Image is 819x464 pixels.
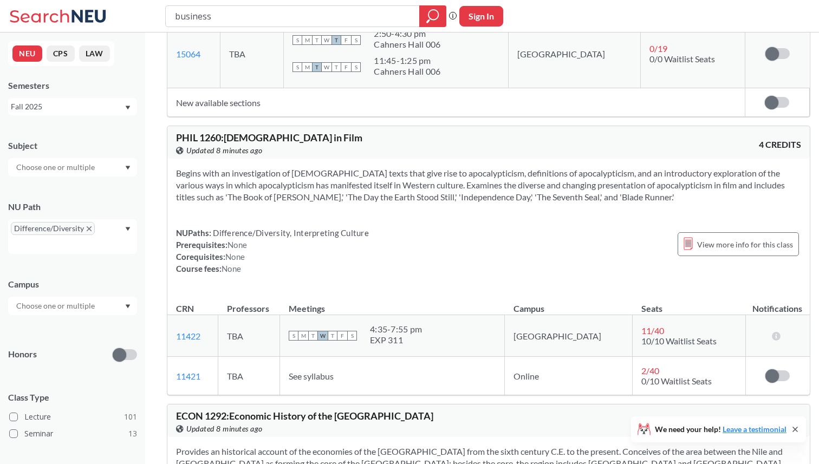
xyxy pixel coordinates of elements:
span: T [312,35,322,45]
span: 0/0 Waitlist Seats [649,54,715,64]
div: Fall 2025 [11,101,124,113]
span: F [341,62,351,72]
div: Dropdown arrow [8,297,137,315]
span: 11 / 40 [641,325,664,336]
svg: Dropdown arrow [125,166,131,170]
div: magnifying glass [419,5,446,27]
span: 4 CREDITS [759,139,801,151]
span: M [302,62,312,72]
section: Begins with an investigation of [DEMOGRAPHIC_DATA] texts that give rise to apocalypticism, defini... [176,167,801,203]
span: W [322,35,331,45]
span: We need your help! [655,426,786,433]
span: View more info for this class [697,238,793,251]
a: 11422 [176,331,200,341]
span: PHIL 1260 : [DEMOGRAPHIC_DATA] in Film [176,132,362,143]
svg: magnifying glass [426,9,439,24]
span: T [328,331,337,341]
button: Sign In [459,6,503,27]
th: Professors [218,292,280,315]
svg: Dropdown arrow [125,227,131,231]
p: Honors [8,348,37,361]
th: Campus [505,292,633,315]
svg: Dropdown arrow [125,106,131,110]
div: Subject [8,140,137,152]
span: Difference/Diversity, Interpreting Culture [211,228,369,238]
input: Choose one or multiple [11,299,102,312]
span: S [292,35,302,45]
span: 101 [124,411,137,423]
span: 2 / 40 [641,365,659,376]
th: Meetings [280,292,505,315]
button: CPS [47,45,75,62]
div: EXP 311 [370,335,422,345]
span: S [351,35,361,45]
div: 11:45 - 1:25 pm [374,55,440,66]
button: NEU [12,45,42,62]
span: M [302,35,312,45]
span: None [222,264,241,273]
span: S [351,62,361,72]
svg: X to remove pill [87,226,92,231]
td: TBA [218,357,280,395]
div: NUPaths: Prerequisites: Corequisites: Course fees: [176,227,369,275]
label: Lecture [9,410,137,424]
td: [GEOGRAPHIC_DATA] [505,315,633,357]
div: Semesters [8,80,137,92]
span: M [298,331,308,341]
span: 10/10 Waitlist Seats [641,336,717,346]
label: Seminar [9,427,137,441]
div: Dropdown arrow [8,158,137,177]
button: LAW [79,45,110,62]
span: W [318,331,328,341]
div: Campus [8,278,137,290]
div: CRN [176,303,194,315]
span: S [292,62,302,72]
span: W [322,62,331,72]
a: 11421 [176,371,200,381]
div: Fall 2025Dropdown arrow [8,98,137,115]
div: NU Path [8,201,137,213]
td: TBA [218,315,280,357]
span: 0/10 Waitlist Seats [641,376,712,386]
th: Seats [633,292,745,315]
span: Updated 8 minutes ago [186,423,263,435]
div: Difference/DiversityX to remove pillDropdown arrow [8,219,137,254]
td: [GEOGRAPHIC_DATA] [509,19,641,88]
input: Class, professor, course number, "phrase" [174,7,412,25]
span: ECON 1292 : Economic History of the [GEOGRAPHIC_DATA] [176,410,433,422]
span: See syllabus [289,371,334,381]
span: T [308,331,318,341]
div: 4:35 - 7:55 pm [370,324,422,335]
span: T [331,62,341,72]
td: New available sections [167,88,745,117]
th: Notifications [745,292,810,315]
span: T [312,62,322,72]
div: Cahners Hall 006 [374,66,440,77]
svg: Dropdown arrow [125,304,131,309]
td: TBA [220,19,284,88]
div: 2:50 - 4:30 pm [374,28,440,39]
span: None [227,240,247,250]
a: 15064 [176,49,200,59]
span: Updated 8 minutes ago [186,145,263,156]
span: T [331,35,341,45]
span: Difference/DiversityX to remove pill [11,222,95,235]
span: 0 / 19 [649,43,667,54]
span: F [337,331,347,341]
span: S [289,331,298,341]
div: Cahners Hall 006 [374,39,440,50]
span: Class Type [8,391,137,403]
span: S [347,331,357,341]
span: 13 [128,428,137,440]
input: Choose one or multiple [11,161,102,174]
span: None [225,252,245,262]
span: F [341,35,351,45]
td: Online [505,357,633,395]
a: Leave a testimonial [723,424,786,434]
